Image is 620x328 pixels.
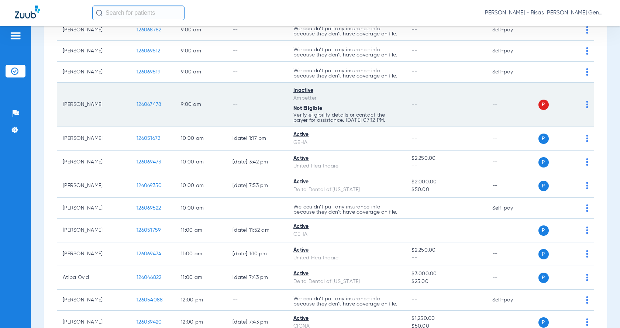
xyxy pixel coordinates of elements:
span: $2,250.00 [411,246,480,254]
div: Active [293,246,400,254]
span: -- [411,162,480,170]
div: Active [293,155,400,162]
img: group-dot-blue.svg [586,250,588,258]
span: 126051672 [137,136,160,141]
span: P [538,181,549,191]
div: GEHA [293,139,400,146]
td: Self-pay [486,20,536,41]
span: 126039420 [137,320,162,325]
td: 9:00 AM [175,62,227,83]
div: United Healthcare [293,254,400,262]
span: 126069350 [137,183,162,188]
span: 126046822 [137,275,161,280]
span: $1,250.00 [411,315,480,322]
img: group-dot-blue.svg [586,182,588,189]
td: Self-pay [486,198,536,219]
img: group-dot-blue.svg [586,274,588,281]
p: We couldn’t pull any insurance info because they don’t have coverage on file. [293,296,400,307]
span: -- [411,297,417,303]
p: We couldn’t pull any insurance info because they don’t have coverage on file. [293,68,400,79]
div: Delta Dental of [US_STATE] [293,278,400,286]
td: [PERSON_NAME] [57,174,131,198]
td: [PERSON_NAME] [57,151,131,174]
td: -- [486,266,536,290]
div: Active [293,223,400,231]
td: 11:00 AM [175,266,227,290]
div: United Healthcare [293,162,400,170]
p: Verify eligibility details or contact the payer for assistance. [DATE] 07:12 PM. [293,113,400,123]
span: -- [411,48,417,53]
img: group-dot-blue.svg [586,204,588,212]
td: -- [227,62,287,83]
span: $50.00 [411,186,480,194]
td: Atiba Ovid [57,266,131,290]
td: -- [486,174,536,198]
td: [DATE] 11:52 AM [227,219,287,242]
span: Not Eligible [293,106,322,111]
td: [PERSON_NAME] [57,41,131,62]
td: 9:00 AM [175,20,227,41]
img: Search Icon [96,10,103,16]
td: -- [486,242,536,266]
img: group-dot-blue.svg [586,47,588,55]
span: $2,000.00 [411,178,480,186]
td: [PERSON_NAME] [57,219,131,242]
td: [PERSON_NAME] [57,127,131,151]
td: 10:00 AM [175,151,227,174]
span: -- [411,136,417,141]
td: 11:00 AM [175,219,227,242]
span: P [538,157,549,168]
td: 10:00 AM [175,198,227,219]
div: Delta Dental of [US_STATE] [293,186,400,194]
span: -- [411,69,417,75]
img: group-dot-blue.svg [586,26,588,34]
span: 126069519 [137,69,160,75]
td: Self-pay [486,290,536,311]
td: 11:00 AM [175,242,227,266]
td: [PERSON_NAME] [57,198,131,219]
span: 126068782 [137,27,161,32]
span: -- [411,102,417,107]
span: P [538,273,549,283]
td: [PERSON_NAME] [57,62,131,83]
span: P [538,225,549,236]
span: 126069522 [137,206,161,211]
td: [DATE] 7:53 PM [227,174,287,198]
td: -- [486,219,536,242]
img: group-dot-blue.svg [586,158,588,166]
div: GEHA [293,231,400,238]
td: -- [227,198,287,219]
div: Chat Widget [583,293,620,328]
img: group-dot-blue.svg [586,227,588,234]
td: 12:00 PM [175,290,227,311]
p: We couldn’t pull any insurance info because they don’t have coverage on file. [293,204,400,215]
span: $25.00 [411,278,480,286]
td: Self-pay [486,41,536,62]
td: [PERSON_NAME] [57,290,131,311]
img: Zuub Logo [15,6,40,18]
span: 126051759 [137,228,161,233]
span: $2,250.00 [411,155,480,162]
td: [PERSON_NAME] [57,83,131,127]
span: P [538,134,549,144]
span: -- [411,228,417,233]
span: -- [411,27,417,32]
td: -- [227,290,287,311]
div: Active [293,315,400,322]
div: Inactive [293,87,400,94]
td: [DATE] 1:17 PM [227,127,287,151]
td: [DATE] 1:10 PM [227,242,287,266]
div: Active [293,270,400,278]
span: P [538,100,549,110]
td: 9:00 AM [175,83,227,127]
td: -- [227,41,287,62]
td: -- [486,151,536,174]
span: 126069473 [137,159,161,165]
span: 126067478 [137,102,161,107]
span: P [538,249,549,259]
td: [DATE] 7:43 PM [227,266,287,290]
p: We couldn’t pull any insurance info because they don’t have coverage on file. [293,26,400,37]
img: group-dot-blue.svg [586,135,588,142]
td: [PERSON_NAME] [57,242,131,266]
div: Active [293,178,400,186]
